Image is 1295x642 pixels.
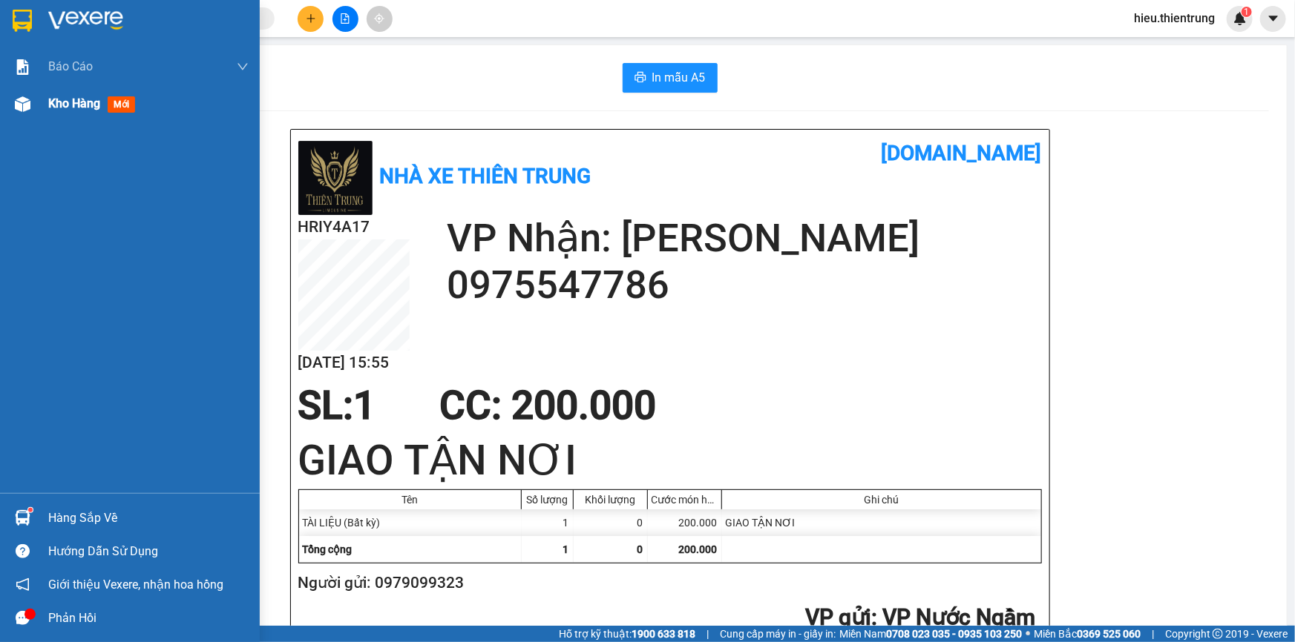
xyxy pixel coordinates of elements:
strong: 0369 525 060 [1077,628,1141,640]
span: SL: [298,383,354,428]
h1: GIAO TẬN NƠI [298,431,1042,489]
div: 200.000 [648,509,722,536]
div: Tên [303,494,517,506]
b: [DOMAIN_NAME] [198,12,358,36]
sup: 1 [28,508,33,512]
div: Số lượng [525,494,569,506]
span: VP gửi [806,604,872,630]
span: Cung cấp máy in - giấy in: [720,626,836,642]
b: [DOMAIN_NAME] [882,141,1042,165]
span: down [237,61,249,73]
h2: VP Nhận: [PERSON_NAME] [78,106,358,199]
span: In mẫu A5 [652,68,706,87]
div: CC : 200.000 [430,383,665,428]
span: ⚪️ [1026,631,1030,637]
div: Ghi chú [726,494,1037,506]
img: logo.jpg [298,141,373,215]
span: file-add [340,13,350,24]
span: Báo cáo [48,57,93,76]
span: 0 [637,543,643,555]
span: Miền Bắc [1034,626,1141,642]
span: Giới thiệu Vexere, nhận hoa hồng [48,575,223,594]
div: Cước món hàng [652,494,718,506]
img: logo-vxr [13,10,32,32]
span: Tổng cộng [303,543,353,555]
h2: 0975547786 [447,262,1042,308]
img: warehouse-icon [15,96,30,112]
h2: VP Nhận: [PERSON_NAME] [447,215,1042,262]
b: Nhà xe Thiên Trung [59,12,134,102]
h2: Người gửi: 0979099323 [298,571,1036,595]
strong: 1900 633 818 [632,628,695,640]
span: hieu.thientrung [1122,9,1227,27]
span: Hỗ trợ kỹ thuật: [559,626,695,642]
h2: [DATE] 15:55 [298,351,410,375]
button: aim [367,6,393,32]
div: TÀI LIỆU (Bất kỳ) [299,509,522,536]
span: 1 [563,543,569,555]
div: Phản hồi [48,607,249,629]
img: logo.jpg [8,22,52,96]
h2: HRIY4A17 [298,215,410,239]
div: GIAO TẬN NƠI [722,509,1041,536]
span: copyright [1213,629,1223,639]
b: Nhà xe Thiên Trung [380,164,591,188]
img: icon-new-feature [1233,12,1247,25]
span: message [16,611,30,625]
span: Miền Nam [839,626,1022,642]
button: printerIn mẫu A5 [623,63,718,93]
div: Khối lượng [577,494,643,506]
span: | [706,626,709,642]
span: Kho hàng [48,96,100,110]
span: 200.000 [679,543,718,555]
div: Hướng dẫn sử dụng [48,540,249,563]
sup: 1 [1242,7,1252,17]
span: caret-down [1267,12,1280,25]
button: file-add [332,6,358,32]
button: caret-down [1260,6,1286,32]
span: mới [108,96,135,113]
img: warehouse-icon [15,510,30,526]
div: 0 [574,509,648,536]
h2: HRIY4A17 [8,106,119,130]
span: 1 [354,383,376,428]
div: 1 [522,509,574,536]
img: solution-icon [15,59,30,75]
h2: : VP Nước Ngầm [298,603,1036,633]
span: 1 [1244,7,1249,17]
span: aim [374,13,384,24]
span: printer [635,71,646,85]
strong: 0708 023 035 - 0935 103 250 [886,628,1022,640]
span: plus [306,13,316,24]
span: | [1152,626,1154,642]
span: notification [16,578,30,592]
div: Hàng sắp về [48,507,249,529]
button: plus [298,6,324,32]
span: question-circle [16,544,30,558]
